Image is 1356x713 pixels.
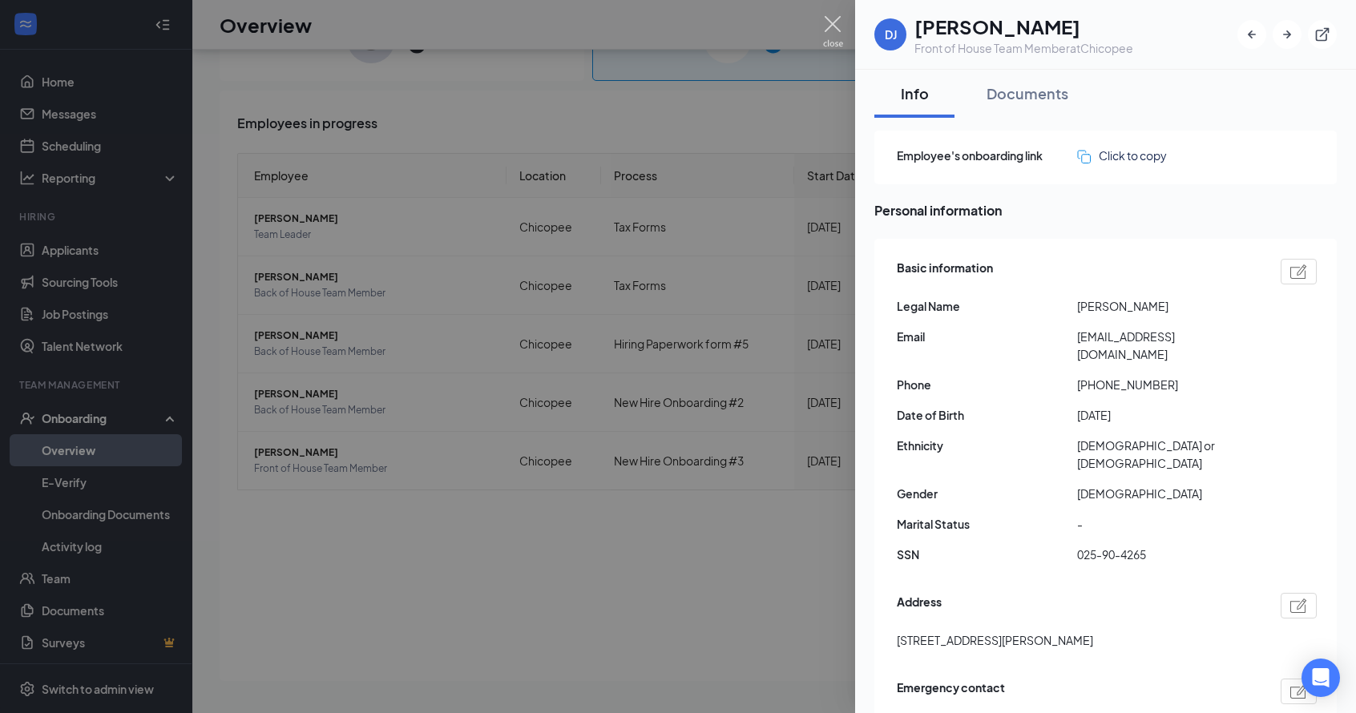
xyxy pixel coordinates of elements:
[1077,297,1257,315] span: [PERSON_NAME]
[1077,150,1091,163] img: click-to-copy.71757273a98fde459dfc.svg
[1273,20,1302,49] button: ArrowRight
[897,631,1093,649] span: [STREET_ADDRESS][PERSON_NAME]
[987,83,1068,103] div: Documents
[1077,546,1257,563] span: 025-90-4265
[897,485,1077,502] span: Gender
[897,593,942,618] span: Address
[897,437,1077,454] span: Ethnicity
[1314,26,1330,42] svg: ExternalLink
[1302,659,1340,697] div: Open Intercom Messenger
[897,515,1077,533] span: Marital Status
[897,679,1005,704] span: Emergency contact
[874,200,1337,220] span: Personal information
[1077,437,1257,472] span: [DEMOGRAPHIC_DATA] or [DEMOGRAPHIC_DATA]
[897,259,993,284] span: Basic information
[897,328,1077,345] span: Email
[897,297,1077,315] span: Legal Name
[1244,26,1260,42] svg: ArrowLeftNew
[1308,20,1337,49] button: ExternalLink
[897,376,1077,393] span: Phone
[914,13,1133,40] h1: [PERSON_NAME]
[1077,147,1167,164] button: Click to copy
[897,147,1077,164] span: Employee's onboarding link
[1077,406,1257,424] span: [DATE]
[1077,515,1257,533] span: -
[1077,376,1257,393] span: [PHONE_NUMBER]
[914,40,1133,56] div: Front of House Team Member at Chicopee
[890,83,938,103] div: Info
[1077,485,1257,502] span: [DEMOGRAPHIC_DATA]
[1279,26,1295,42] svg: ArrowRight
[1077,328,1257,363] span: [EMAIL_ADDRESS][DOMAIN_NAME]
[897,546,1077,563] span: SSN
[897,406,1077,424] span: Date of Birth
[1237,20,1266,49] button: ArrowLeftNew
[885,26,897,42] div: DJ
